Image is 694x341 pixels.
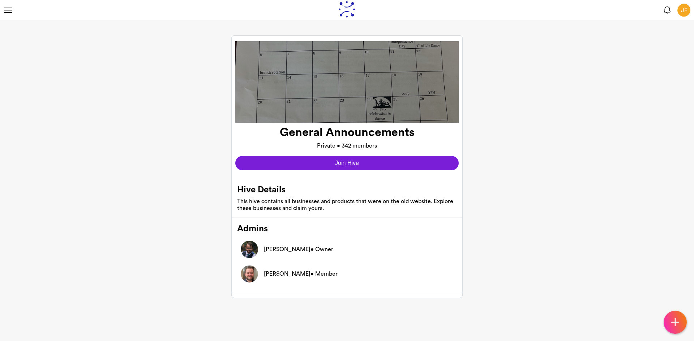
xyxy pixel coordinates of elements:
h1: General Announcements [280,126,415,139]
img: user avatar [241,241,258,258]
p: Gabriel Owen [264,245,333,254]
a: user avatar[PERSON_NAME]• Owner [237,237,457,262]
img: alert icon [663,6,672,14]
p: JF [681,6,687,15]
span: • Owner [310,246,333,252]
img: icon-plus.svg [669,316,681,328]
p: Private • 342 members [317,141,377,150]
span: • Member [310,271,338,277]
div: This hive contains all businesses and products that were on the old website. Explore these busine... [237,198,457,212]
img: logo [338,1,355,18]
p: Caleb Kingston [264,270,338,278]
h2: Hive Details [237,185,457,195]
a: user avatar[PERSON_NAME]• Member [237,262,457,286]
h2: Admins [237,224,457,234]
img: user avatar [241,265,258,283]
button: Join Hive [235,156,459,170]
